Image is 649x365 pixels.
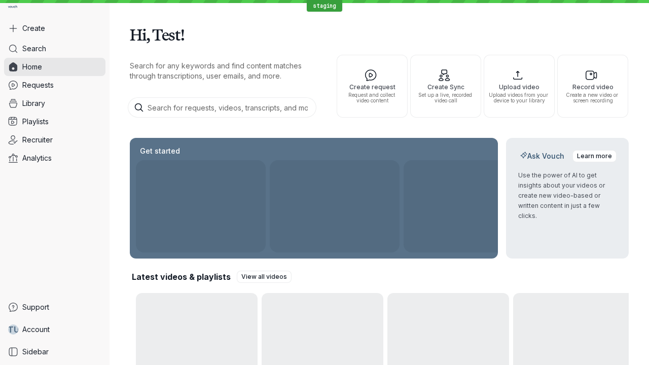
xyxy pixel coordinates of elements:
input: Search for requests, videos, transcripts, and more... [128,97,316,118]
button: Create [4,19,105,38]
span: Create request [341,84,403,90]
button: Create requestRequest and collect video content [337,55,408,118]
a: Support [4,298,105,316]
a: View all videos [237,271,292,283]
span: Sidebar [22,347,49,357]
span: Account [22,324,50,335]
a: Library [4,94,105,113]
span: Learn more [577,151,612,161]
a: Learn more [572,150,617,162]
span: Library [22,98,45,108]
h2: Ask Vouch [518,151,566,161]
span: View all videos [241,272,287,282]
button: Create SyncSet up a live, recorded video call [410,55,481,118]
a: Playlists [4,113,105,131]
h2: Latest videos & playlists [132,271,231,282]
span: Create [22,23,45,33]
h2: Get started [138,146,182,156]
button: Upload videoUpload videos from your device to your library [484,55,555,118]
a: Analytics [4,149,105,167]
h1: Hi, Test! [130,20,629,49]
a: Requests [4,76,105,94]
span: Home [22,62,42,72]
button: Record videoCreate a new video or screen recording [557,55,628,118]
span: Analytics [22,153,52,163]
span: Support [22,302,49,312]
a: TUAccount [4,320,105,339]
span: Request and collect video content [341,92,403,103]
span: U [14,324,19,335]
span: Upload video [488,84,550,90]
a: Go to homepage [4,4,21,11]
span: Requests [22,80,54,90]
span: Recruiter [22,135,53,145]
span: Create Sync [415,84,477,90]
span: Playlists [22,117,49,127]
span: Set up a live, recorded video call [415,92,477,103]
span: T [8,324,14,335]
span: Search [22,44,46,54]
a: Home [4,58,105,76]
a: Search [4,40,105,58]
a: Sidebar [4,343,105,361]
span: Record video [562,84,624,90]
a: Recruiter [4,131,105,149]
p: Search for any keywords and find content matches through transcriptions, user emails, and more. [130,61,318,81]
span: Upload videos from your device to your library [488,92,550,103]
p: Use the power of AI to get insights about your videos or create new video-based or written conten... [518,170,617,221]
span: Create a new video or screen recording [562,92,624,103]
